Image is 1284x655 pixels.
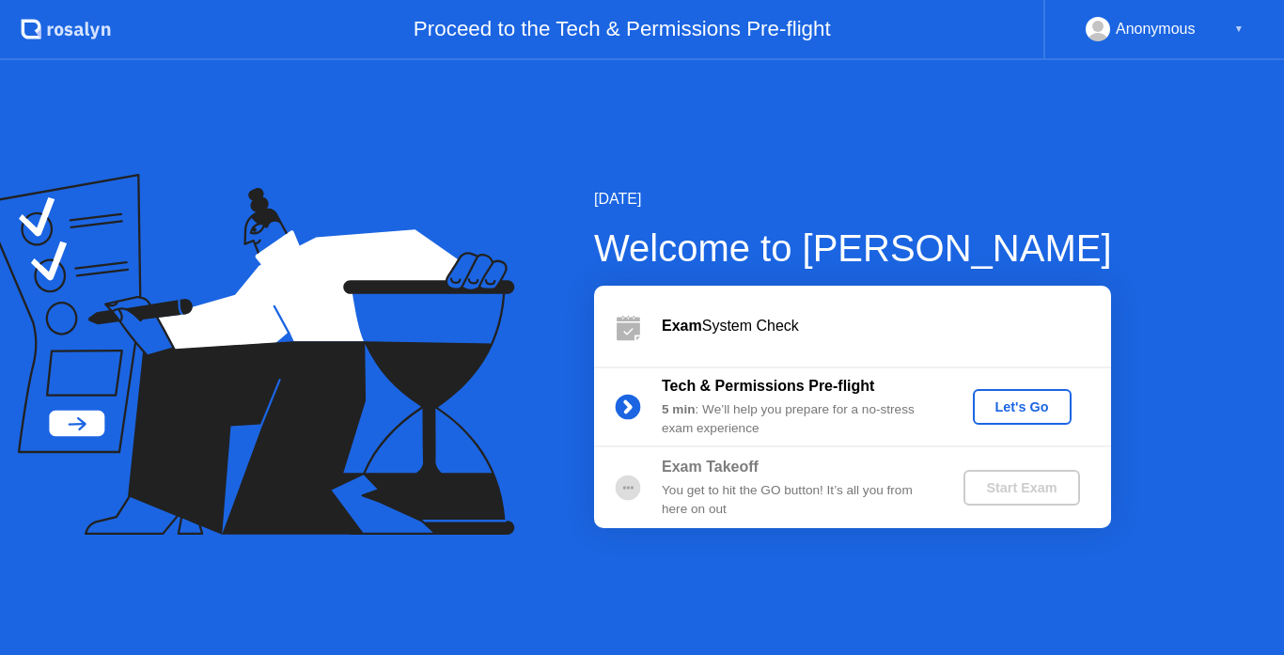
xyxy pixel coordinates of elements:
[594,188,1112,211] div: [DATE]
[662,318,702,334] b: Exam
[662,400,932,439] div: : We’ll help you prepare for a no-stress exam experience
[973,389,1072,425] button: Let's Go
[662,481,932,520] div: You get to hit the GO button! It’s all you from here on out
[971,480,1072,495] div: Start Exam
[662,402,696,416] b: 5 min
[594,220,1112,276] div: Welcome to [PERSON_NAME]
[662,315,1111,337] div: System Check
[963,470,1079,506] button: Start Exam
[1116,17,1196,41] div: Anonymous
[1234,17,1244,41] div: ▼
[980,399,1064,414] div: Let's Go
[662,378,874,394] b: Tech & Permissions Pre-flight
[662,459,759,475] b: Exam Takeoff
